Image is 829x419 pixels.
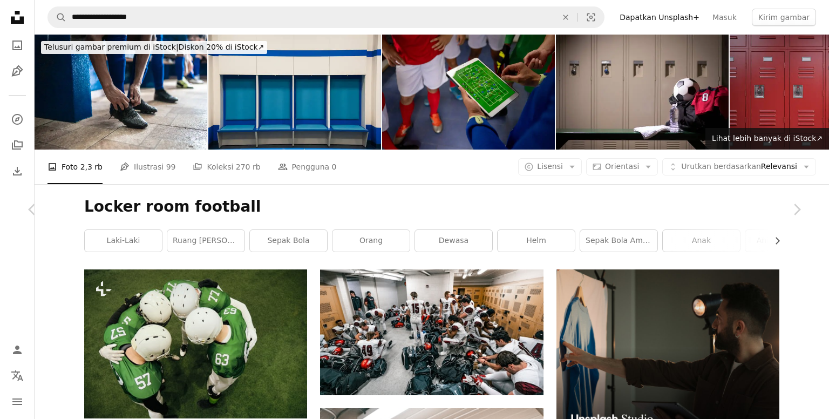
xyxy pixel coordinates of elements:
[84,339,307,348] a: Sekelompok pemain sepak bola berkerumun bersama dalam kerumunan
[681,161,797,172] span: Relevansi
[6,339,28,361] a: Masuk/Daftar
[681,162,761,171] span: Urutkan berdasarkan
[578,7,604,28] button: Pencarian visual
[85,230,162,252] a: laki-laki
[166,161,176,173] span: 99
[320,269,543,395] img: sekelompok orang di sebuah ruangan dengan banyak helm
[518,158,582,175] button: Lisensi
[663,230,740,252] a: anak
[167,230,244,252] a: ruang [PERSON_NAME]
[35,35,207,150] img: Pemain sepak bola mengikat tali sepatu saat mempersiapkan pertandingan di ruang ganti
[415,230,492,252] a: dewasa
[44,43,179,51] span: Telusuri gambar premium di iStock |
[6,391,28,413] button: Menu
[120,150,175,184] a: Ilustrasi 99
[332,161,337,173] span: 0
[84,197,779,217] h1: Locker room football
[662,158,816,175] button: Urutkan berdasarkanRelevansi
[752,9,816,26] button: Kirim gambar
[764,158,829,261] a: Berikutnya
[84,269,307,418] img: Sekelompok pemain sepak bola berkerumun bersama dalam kerumunan
[6,134,28,156] a: Koleksi
[580,230,657,252] a: Sepak bola Amerika
[586,158,658,175] button: Orientasi
[605,162,639,171] span: Orientasi
[278,150,337,184] a: Pengguna 0
[6,60,28,82] a: Ilustrasi
[706,9,743,26] a: Masuk
[556,35,729,150] img: Peralatan olahraga basket di ruang ganti gimnasium sekolah.
[6,365,28,387] button: Bahasa
[320,327,543,337] a: sekelompok orang di sebuah ruangan dengan banyak helm
[498,230,575,252] a: helm
[382,35,555,150] img: Pelatih sepak bola berbicara dengan timnya tentang lineup untuk pertandingan
[250,230,327,252] a: sepak bola
[6,109,28,130] a: Jelajahi
[613,9,706,26] a: Dapatkan Unsplash+
[236,161,261,173] span: 270 rb
[35,35,274,60] a: Telusuri gambar premium di iStock|Diskon 20% di iStock↗
[6,35,28,56] a: Foto
[44,43,264,51] span: Diskon 20% di iStock ↗
[745,230,823,252] a: Anak laki-laki
[554,7,577,28] button: Hapus
[48,7,66,28] button: Pencarian di Unsplash
[47,6,604,28] form: Temuka visual di seluruh situs
[712,134,823,143] span: Lihat lebih banyak di iStock ↗
[208,35,381,150] img: Ruang ganti sepak bola kosong
[332,230,410,252] a: orang
[537,162,563,171] span: Lisensi
[193,150,260,184] a: Koleksi 270 rb
[705,128,829,150] a: Lihat lebih banyak di iStock↗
